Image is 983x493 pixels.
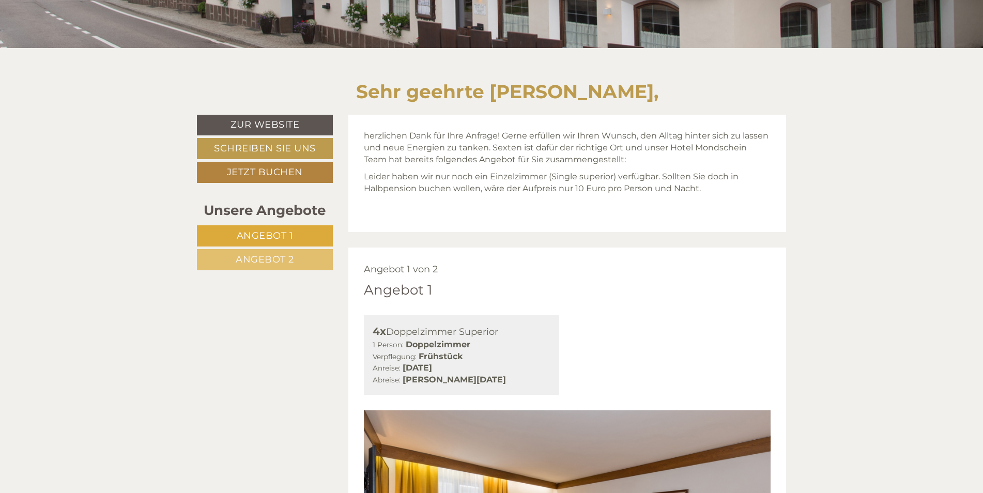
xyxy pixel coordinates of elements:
div: Angebot 1 [364,281,432,300]
small: 08:05 [16,50,186,57]
small: Abreise: [373,376,401,384]
span: Angebot 2 [236,254,294,265]
b: [PERSON_NAME][DATE] [403,375,506,384]
span: Angebot 1 [237,230,294,241]
span: Angebot 1 von 2 [364,264,438,275]
b: Frühstück [419,351,463,361]
small: Verpflegung: [373,352,417,361]
b: 4x [373,325,386,337]
a: Jetzt buchen [197,162,333,183]
div: Guten Tag, wie können wir Ihnen helfen? [8,28,191,59]
small: Anreise: [373,364,401,372]
b: Doppelzimmer [406,340,470,349]
div: Doppelzimmer Superior [373,324,551,339]
h1: Sehr geehrte [PERSON_NAME], [356,82,658,102]
a: Zur Website [197,115,333,135]
b: [DATE] [403,363,432,373]
button: Senden [332,269,407,290]
div: Hotel Mondschein [16,30,186,38]
p: Leider haben wir nur noch ein Einzelzimmer (Single superior) verfügbar. Sollten Sie doch in Halbp... [364,171,771,195]
div: [DATE] [184,8,224,25]
a: Schreiben Sie uns [197,138,333,159]
small: 1 Person: [373,341,404,349]
p: herzlichen Dank für Ihre Anfrage! Gerne erfüllen wir Ihren Wunsch, den Alltag hinter sich zu lass... [364,130,771,166]
div: Unsere Angebote [197,201,333,220]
